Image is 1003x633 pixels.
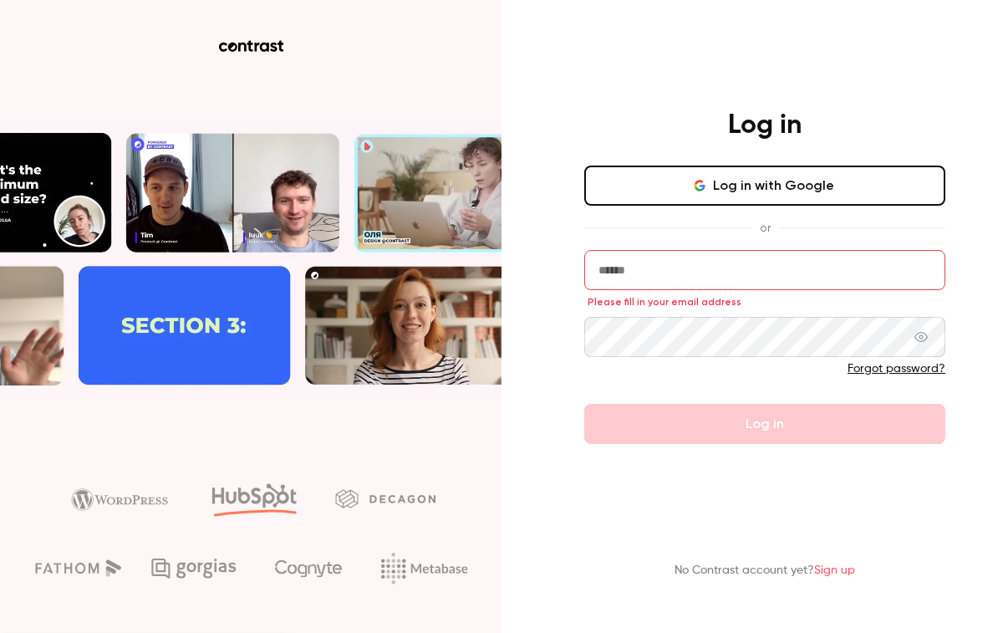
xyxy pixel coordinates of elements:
[588,295,741,309] span: Please fill in your email address
[584,166,945,206] button: Log in with Google
[848,363,945,375] a: Forgot password?
[335,489,435,508] img: decagon
[814,564,855,576] a: Sign up
[728,109,802,142] h4: Log in
[751,219,779,237] span: or
[675,562,855,579] p: No Contrast account yet?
